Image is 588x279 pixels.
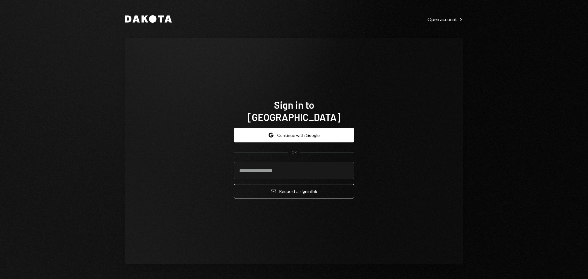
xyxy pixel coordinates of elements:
h1: Sign in to [GEOGRAPHIC_DATA] [234,99,354,123]
a: Open account [428,16,463,22]
button: Continue with Google [234,128,354,142]
button: Request a signinlink [234,184,354,198]
div: OR [292,150,297,155]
